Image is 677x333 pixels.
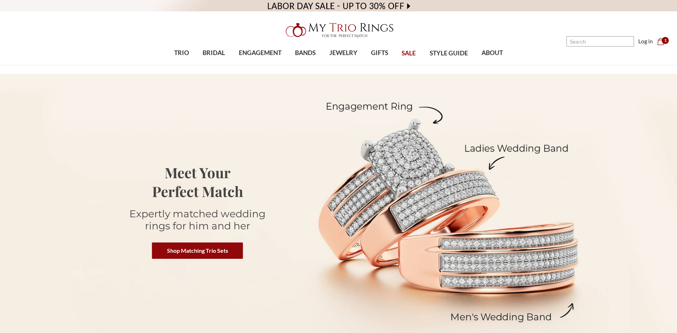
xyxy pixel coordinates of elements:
[482,48,503,58] span: ABOUT
[329,48,358,58] span: JEWELRY
[657,37,668,45] a: Cart with 0 items
[423,42,474,65] a: STYLE GUIDE
[288,42,322,65] a: BANDS
[203,48,225,58] span: BRIDAL
[566,36,634,47] input: Search
[167,42,196,65] a: TRIO
[662,37,669,44] span: 1
[282,19,396,42] img: My Trio Rings
[239,48,281,58] span: ENGAGEMENT
[475,42,510,65] a: ABOUT
[232,42,288,65] a: ENGAGEMENT
[295,48,316,58] span: BANDS
[364,42,395,65] a: GIFTS
[196,19,480,42] a: My Trio Rings
[174,48,189,58] span: TRIO
[430,49,468,58] span: STYLE GUIDE
[371,48,388,58] span: GIFTS
[657,38,664,45] svg: cart.cart_preview
[322,42,364,65] a: JEWELRY
[402,49,416,58] span: SALE
[638,37,653,45] a: Log in
[196,42,232,65] a: BRIDAL
[395,42,423,65] a: SALE
[152,242,243,259] a: Shop Matching Trio Sets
